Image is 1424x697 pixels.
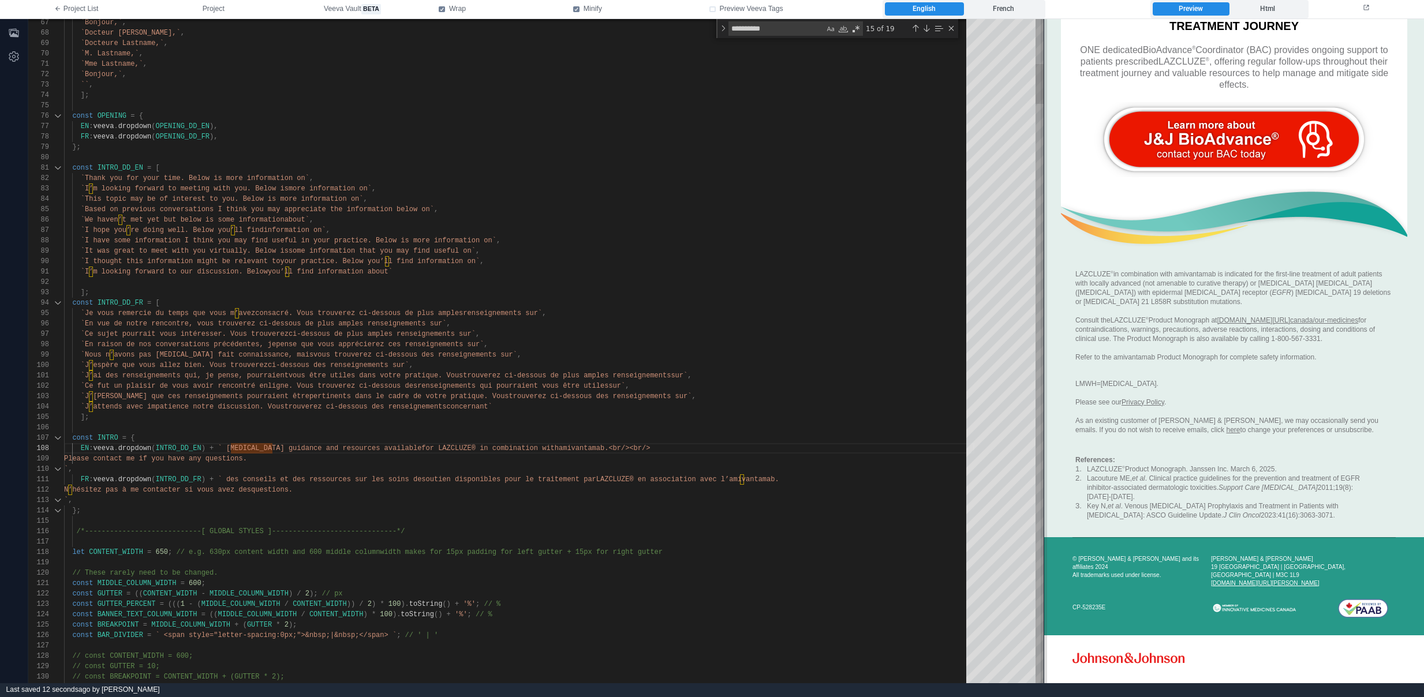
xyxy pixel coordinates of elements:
span: = [147,299,151,307]
span: N’hésitez pas à me contacter si vous avez des [64,486,251,494]
div: 95 [28,308,49,318]
span: ); [309,590,317,598]
span: 600 [189,579,201,587]
span: + [210,444,214,452]
span: , [139,50,143,58]
div: 122 [28,589,49,599]
span: . [114,133,118,141]
span: `` [81,81,89,89]
div: 107 [28,433,49,443]
span: , [687,372,692,380]
span: INTRO_DD_EN [155,444,201,452]
div: 83 [28,183,49,194]
td: 1. [31,445,43,455]
span: MIDDLE_COLUMN_WIDTH [98,579,177,587]
span: ( [151,444,155,452]
span: ci-dessous des renseignements sur` [268,361,409,369]
span: OPENING_DD_FR [155,133,210,141]
a: [DOMAIN_NAME][URL]canada/our‑medicines [173,297,314,305]
span: CONTENT_WIDTH [293,600,347,608]
div: 93 [28,287,49,298]
div: 68 [28,28,49,38]
div: Match Whole Word (⌥⌘W) [838,23,849,35]
span: ligne. Vous trouverez ci-dessous des [268,382,417,390]
span: BioAdvance [99,26,152,36]
div: 72 [28,69,49,80]
span: OPENING [98,112,126,120]
span: , [372,185,376,193]
div: 100 [28,360,49,370]
em: et al [63,483,77,491]
span: CP‑528235E [28,585,61,591]
span: = [181,579,185,587]
span: OPENING_DD_EN [155,122,210,130]
div: Next Match (Enter) [922,24,931,33]
span: width makes for 15px padding for left gutter + 15p [380,548,588,556]
span: `En vue de notre rencontre, vous trouverez ci-dess [81,320,289,328]
span: `Thank you for your time. Below is more informatio [81,174,289,182]
span: concernant` [447,403,492,411]
div: 15 of 19 [865,21,909,36]
div: © [PERSON_NAME] & [PERSON_NAME] and its affiliates 2024 All trademarks used under license. [28,536,167,593]
span: LAZCLUZE [114,38,165,47]
span: more information on` [289,185,372,193]
span: ` [64,496,68,504]
span: Preview Veeva Tags [720,4,783,14]
span: your practice. Below you’ll find information on` [280,257,480,265]
em: EGFR [228,269,247,278]
span: dropdown [118,444,152,452]
span: vous trouverez ci-dessous des renseignements sur` [313,351,517,359]
span: , [484,340,488,348]
span: /*----------------------------[ GLOBAL STYLES ]--- [77,527,285,535]
div: 117 [28,537,49,547]
div: [PERSON_NAME] & [PERSON_NAME] 19 [GEOGRAPHIC_DATA] | [GEOGRAPHIC_DATA], [GEOGRAPHIC_DATA] | M3C 1L9 [167,536,352,568]
span: / [297,590,301,598]
span: for LAZCLUZE® in combination with [421,444,559,452]
span: `J’[PERSON_NAME] que ces renseignements pourraient être [81,392,309,400]
span: `I have some information I think you may find usef [81,237,289,245]
span: 2 [305,590,309,598]
span: , [364,195,368,203]
span: , [409,361,413,369]
span: GUTTER [98,590,122,598]
span: `J’ai des renseignements qui, je pense, pourraient [81,372,289,380]
span: + [210,475,214,484]
span: EN [81,444,89,452]
div: 96 [28,318,49,329]
sup: ® [162,37,165,43]
div: 78 [28,132,49,142]
img: PAAB [294,580,344,599]
span: INTRO_DD_EN [98,164,143,172]
span: , [181,29,185,37]
span: const [72,164,93,172]
div: Use Regular Expression (⌥⌘R) [850,23,862,35]
span: . [114,475,118,484]
span: FR [81,133,89,141]
span: - [201,590,205,598]
div: ONE dedicated Coordinator (BAC) provides ongoing support to patients prescribed , offering regula... [31,25,349,72]
span: ), [210,133,218,141]
label: Preview [1153,2,1229,16]
span: `I hope you’re doing well. Below you’ll find [81,226,264,234]
div: 92 [28,277,49,287]
span: ( [151,122,155,130]
div: 108 [28,443,49,454]
span: ; [168,548,172,556]
label: French [964,2,1043,16]
span: , [480,257,484,265]
span: const [72,600,93,608]
span: FR [81,475,89,484]
div: 101 [28,370,49,381]
span: `Bonjour,` [81,18,122,27]
div: 103 [28,391,49,402]
span: `I thought this information might be relevant to [81,257,281,265]
span: sur` [671,372,687,380]
span: , [122,70,126,78]
span: `J’attends avec impatience notre discussion. Vous [81,403,285,411]
span: , [122,18,126,27]
div: 110 [28,464,49,474]
div: 67 [28,17,49,28]
div: 75 [28,100,49,111]
span: pertinents dans le cadre de votre pratique. Vous [309,392,509,400]
img: Member of Innovative Medicines Canada logo [167,584,253,594]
